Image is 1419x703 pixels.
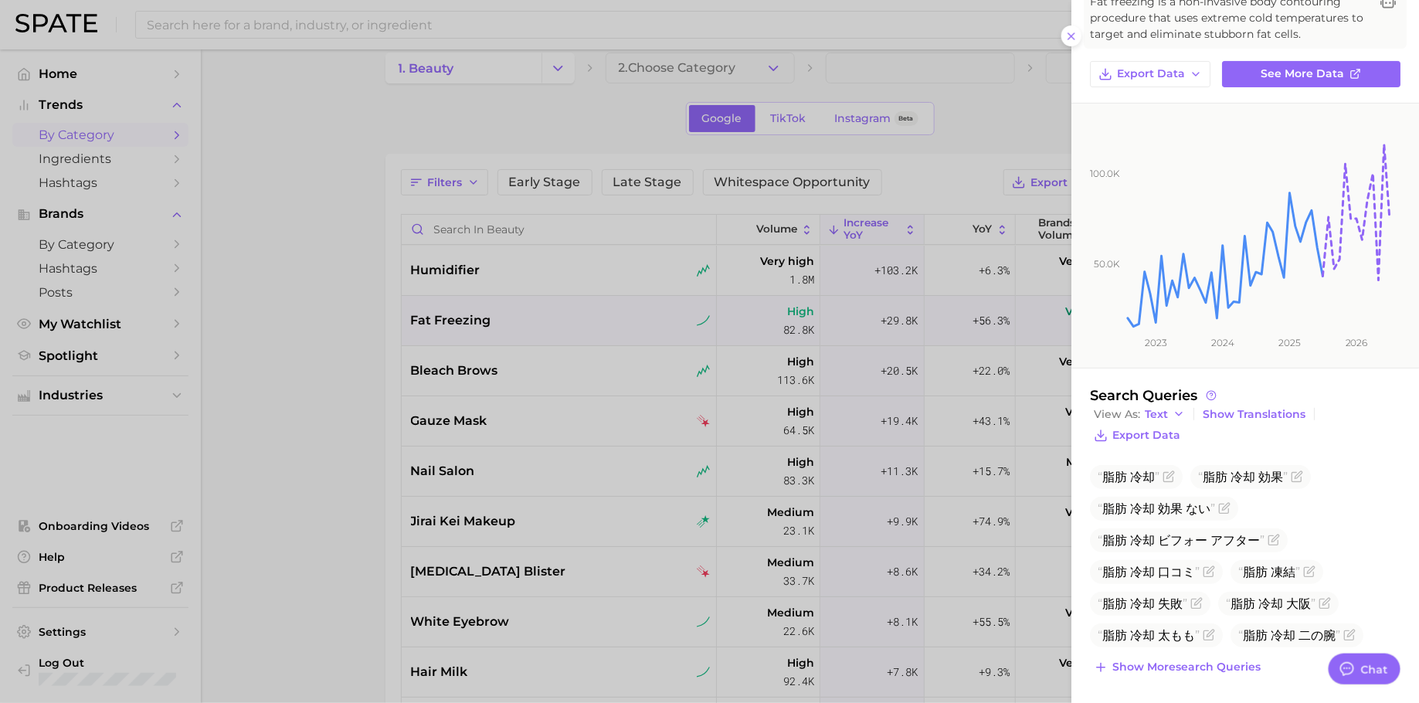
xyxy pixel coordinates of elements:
tspan: 2026 [1346,337,1368,348]
span: 脂肪 冷却 ビフォー アフター [1098,533,1265,548]
button: Flag as miscategorized or irrelevant [1163,470,1175,483]
button: Show moresearch queries [1090,657,1265,678]
span: Show more search queries [1112,661,1261,674]
button: Flag as miscategorized or irrelevant [1190,597,1203,610]
tspan: 100.0k [1090,168,1120,179]
button: View AsText [1090,404,1189,424]
span: Export Data [1112,429,1180,442]
button: Flag as miscategorized or irrelevant [1203,629,1215,641]
span: 脂肪 冷却 [1098,470,1159,484]
button: Flag as miscategorized or irrelevant [1203,565,1215,578]
tspan: 2023 [1145,337,1167,348]
button: Flag as miscategorized or irrelevant [1291,470,1303,483]
span: 脂肪 凍結 [1238,565,1300,579]
button: Flag as miscategorized or irrelevant [1218,502,1231,515]
button: Flag as miscategorized or irrelevant [1303,565,1315,578]
button: Export Data [1090,425,1184,447]
tspan: 2025 [1278,337,1301,348]
span: Search Queries [1090,387,1219,404]
span: 脂肪 冷却 効果 ない [1098,501,1215,516]
button: Show Translations [1199,404,1309,425]
span: 脂肪 冷却 二の腕 [1238,628,1340,643]
tspan: 2024 [1211,337,1234,348]
span: Text [1145,410,1168,419]
span: View As [1094,410,1140,419]
span: 脂肪 冷却 効果 [1198,470,1288,484]
button: Flag as miscategorized or irrelevant [1343,629,1356,641]
button: Export Data [1090,61,1210,87]
a: See more data [1222,61,1400,87]
span: Show Translations [1203,408,1305,421]
span: 脂肪 冷却 失敗 [1098,596,1187,611]
button: Flag as miscategorized or irrelevant [1268,534,1280,546]
span: See more data [1261,67,1345,80]
tspan: 50.0k [1094,258,1120,270]
span: 脂肪 冷却 口コミ [1098,565,1200,579]
span: 脂肪 冷却 大阪 [1226,596,1315,611]
span: Export Data [1117,67,1185,80]
span: 脂肪 冷却 太もも [1098,628,1200,643]
button: Flag as miscategorized or irrelevant [1319,597,1331,610]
